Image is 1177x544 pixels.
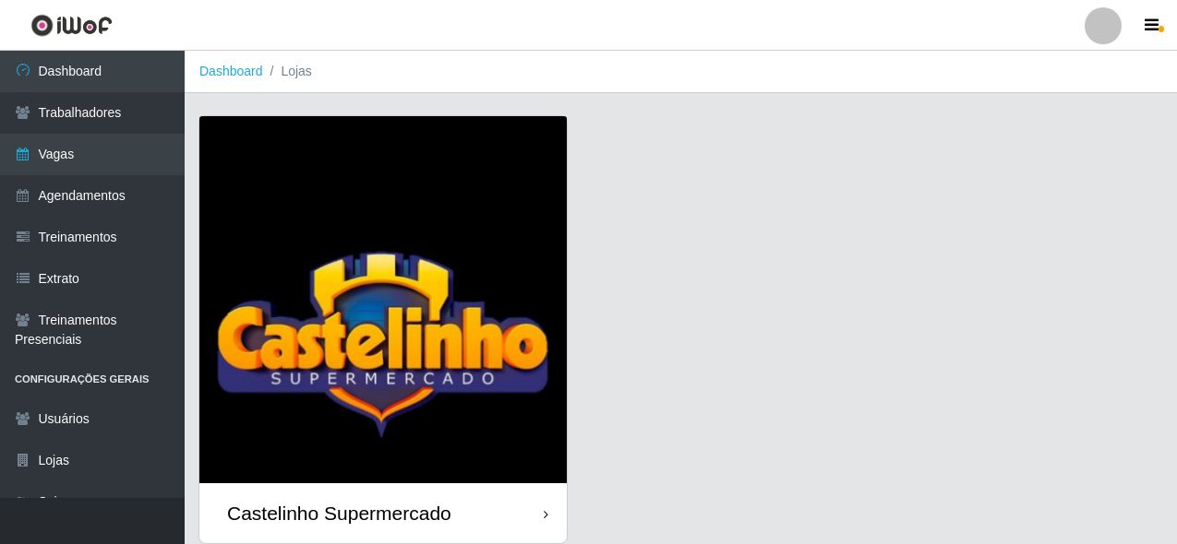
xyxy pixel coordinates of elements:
[199,116,567,543] a: Castelinho Supermercado
[227,502,451,525] div: Castelinho Supermercado
[199,64,263,78] a: Dashboard
[199,116,567,483] img: cardImg
[30,14,113,37] img: CoreUI Logo
[263,62,312,81] li: Lojas
[185,51,1177,93] nav: breadcrumb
